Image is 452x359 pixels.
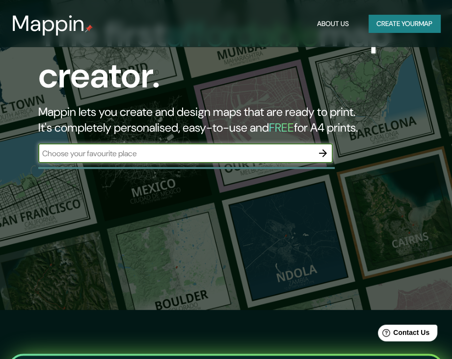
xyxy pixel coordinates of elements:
h3: Mappin [12,11,85,36]
h5: FREE [269,120,294,135]
button: Create yourmap [369,15,440,33]
h2: Mappin lets you create and design maps that are ready to print. It's completely personalised, eas... [38,104,400,136]
button: About Us [313,15,353,33]
iframe: Help widget launcher [365,321,441,348]
h1: The first map creator. [38,14,400,104]
input: Choose your favourite place [38,148,313,159]
img: mappin-pin [85,25,93,32]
